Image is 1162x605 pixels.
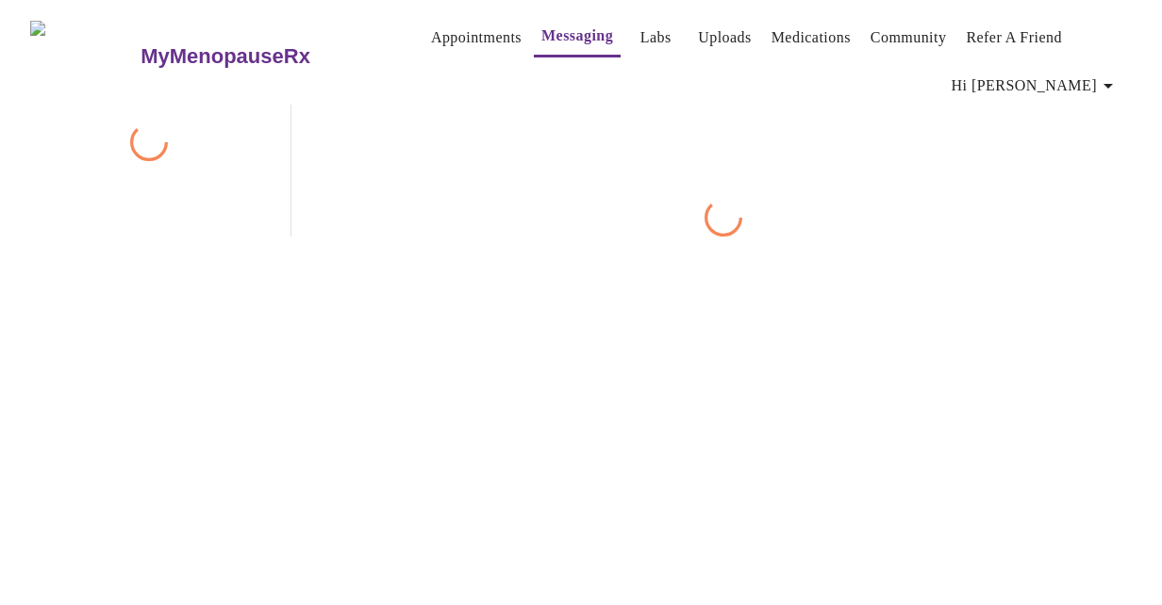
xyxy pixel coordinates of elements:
[625,19,686,57] button: Labs
[863,19,954,57] button: Community
[871,25,947,51] a: Community
[690,19,759,57] button: Uploads
[764,19,858,57] button: Medications
[966,25,1062,51] a: Refer a Friend
[141,44,310,69] h3: MyMenopauseRx
[541,23,613,49] a: Messaging
[431,25,522,51] a: Appointments
[534,17,621,57] button: Messaging
[944,67,1127,105] button: Hi [PERSON_NAME]
[640,25,672,51] a: Labs
[698,25,752,51] a: Uploads
[958,19,1070,57] button: Refer a Friend
[30,21,139,91] img: MyMenopauseRx Logo
[952,73,1120,99] span: Hi [PERSON_NAME]
[423,19,529,57] button: Appointments
[772,25,851,51] a: Medications
[139,24,386,90] a: MyMenopauseRx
